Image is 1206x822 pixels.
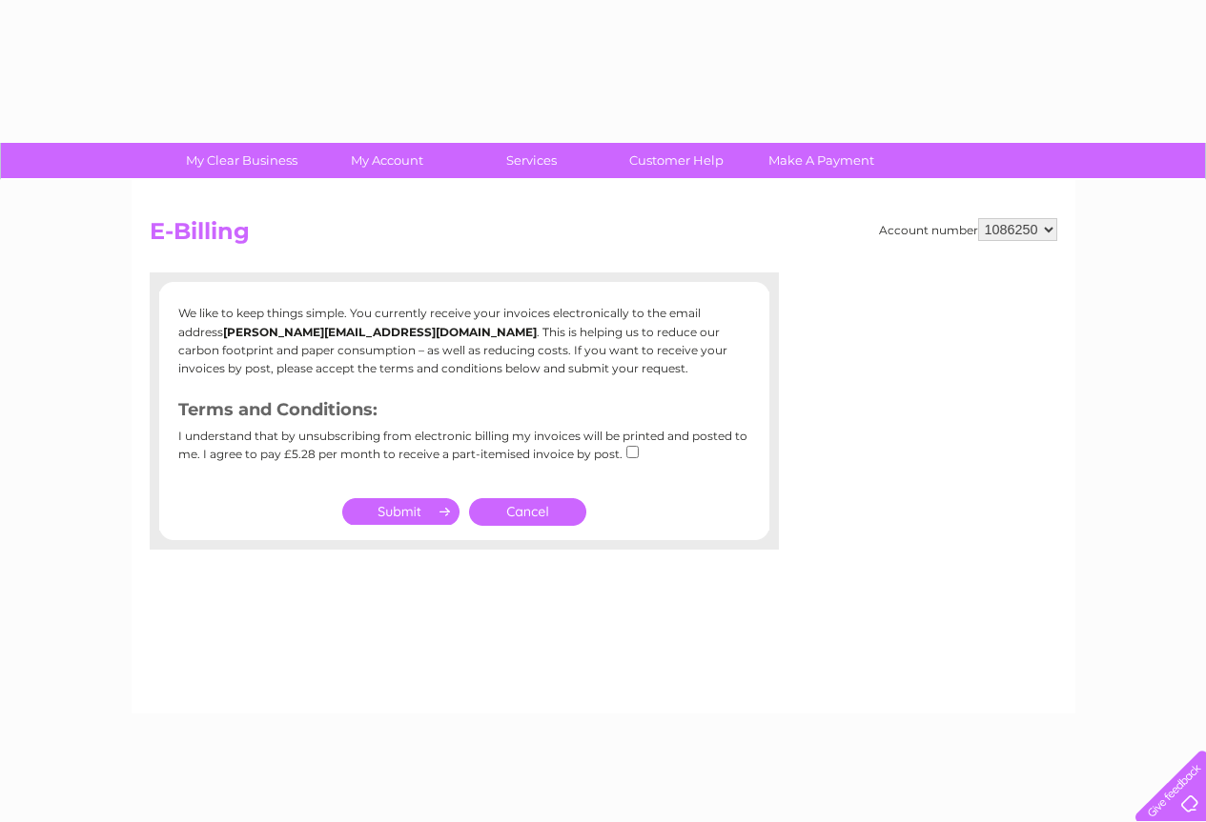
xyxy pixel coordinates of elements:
[743,143,900,178] a: Make A Payment
[178,430,750,474] div: I understand that by unsubscribing from electronic billing my invoices will be printed and posted...
[163,143,320,178] a: My Clear Business
[598,143,755,178] a: Customer Help
[469,498,586,526] a: Cancel
[223,325,537,339] b: [PERSON_NAME][EMAIL_ADDRESS][DOMAIN_NAME]
[879,218,1057,241] div: Account number
[453,143,610,178] a: Services
[342,498,460,525] input: Submit
[178,304,750,377] p: We like to keep things simple. You currently receive your invoices electronically to the email ad...
[308,143,465,178] a: My Account
[150,218,1057,254] h2: E-Billing
[178,396,750,430] h3: Terms and Conditions:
